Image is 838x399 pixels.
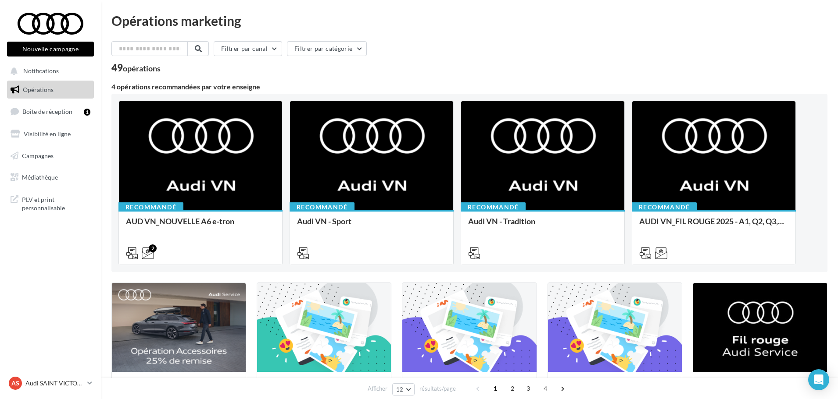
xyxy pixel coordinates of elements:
span: Opérations [23,86,54,93]
span: 2 [505,381,519,395]
span: AS [11,379,19,388]
div: Recommandé [632,202,697,212]
button: Nouvelle campagne [7,42,94,56]
div: 4 opérations recommandées par votre enseigne [111,83,827,90]
button: Filtrer par canal [214,41,282,56]
span: 4 [538,381,552,395]
div: Open Intercom Messenger [808,369,829,390]
span: Notifications [23,67,59,75]
span: résultats/page [419,385,456,393]
span: Afficher [368,385,387,393]
a: Médiathèque [5,168,96,187]
div: opérations [123,64,161,72]
div: Opérations marketing [111,14,827,27]
span: Boîte de réception [22,108,72,115]
span: Campagnes [22,152,54,159]
a: Opérations [5,81,96,99]
a: PLV et print personnalisable [5,190,96,216]
a: Visibilité en ligne [5,125,96,143]
p: Audi SAINT VICTORET [25,379,84,388]
a: Boîte de réception1 [5,102,96,121]
span: 1 [488,381,502,395]
span: 3 [521,381,535,395]
span: Visibilité en ligne [24,130,71,138]
span: PLV et print personnalisable [22,194,90,212]
div: 2 [149,244,157,252]
div: AUDI VN_FIL ROUGE 2025 - A1, Q2, Q3, Q5 et Q4 e-tron [639,217,788,234]
div: Audi VN - Sport [297,217,446,234]
div: Recommandé [290,202,355,212]
div: AUD VN_NOUVELLE A6 e-tron [126,217,275,234]
div: 49 [111,63,161,73]
button: Filtrer par catégorie [287,41,367,56]
div: 1 [84,109,90,116]
div: Recommandé [118,202,183,212]
div: Recommandé [461,202,526,212]
button: 12 [392,383,415,395]
a: AS Audi SAINT VICTORET [7,375,94,392]
span: 12 [396,386,404,393]
span: Médiathèque [22,173,58,181]
a: Campagnes [5,147,96,165]
div: Audi VN - Tradition [468,217,617,234]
